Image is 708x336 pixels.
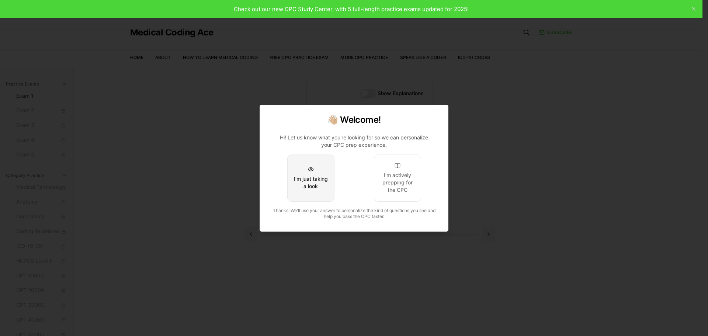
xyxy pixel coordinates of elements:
div: I'm actively prepping for the CPC [380,172,415,194]
div: I'm just taking a look [294,175,328,190]
button: I'm just taking a look [287,155,334,202]
h2: 👋🏼 Welcome! [269,114,439,126]
span: Thanks! We'll use your answer to personalize the kind of questions you see and help you pass the ... [273,208,435,219]
button: I'm actively prepping for the CPC [374,155,421,202]
p: Hi! Let us know what you're looking for so we can personalize your CPC prep experience. [275,134,433,149]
